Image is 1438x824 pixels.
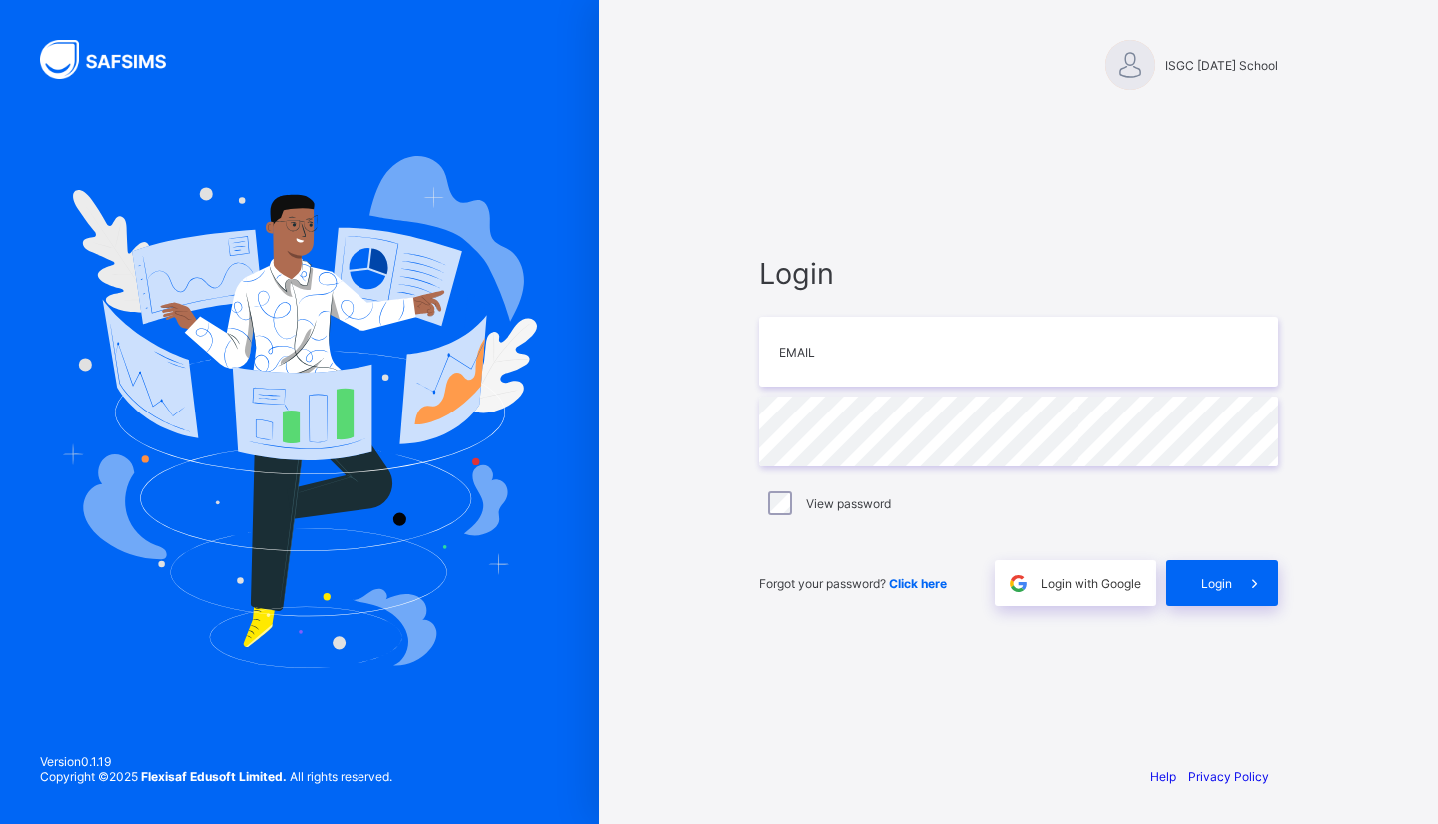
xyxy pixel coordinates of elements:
img: SAFSIMS Logo [40,40,190,79]
strong: Flexisaf Edusoft Limited. [141,769,287,784]
span: Version 0.1.19 [40,754,392,769]
span: Login [759,256,1278,291]
span: ISGC [DATE] School [1165,58,1278,73]
label: View password [806,496,891,511]
img: google.396cfc9801f0270233282035f929180a.svg [1007,572,1030,595]
a: Help [1150,769,1176,784]
span: Login [1201,576,1232,591]
span: Forgot your password? [759,576,947,591]
a: Privacy Policy [1188,769,1269,784]
a: Click here [889,576,947,591]
span: Copyright © 2025 All rights reserved. [40,769,392,784]
img: Hero Image [62,156,537,667]
span: Login with Google [1041,576,1141,591]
